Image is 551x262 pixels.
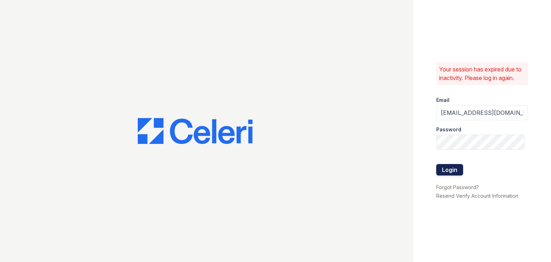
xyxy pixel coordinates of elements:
img: CE_Logo_Blue-a8612792a0a2168367f1c8372b55b34899dd931a85d93a1a3d3e32e68fde9ad4.png [138,118,253,144]
a: Forgot Password? [436,184,479,190]
p: Your session has expired due to inactivity. Please log in again. [439,65,525,82]
button: Login [436,164,463,176]
label: Password [436,126,461,133]
a: Resend Verify Account Information [436,193,518,199]
label: Email [436,97,449,104]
